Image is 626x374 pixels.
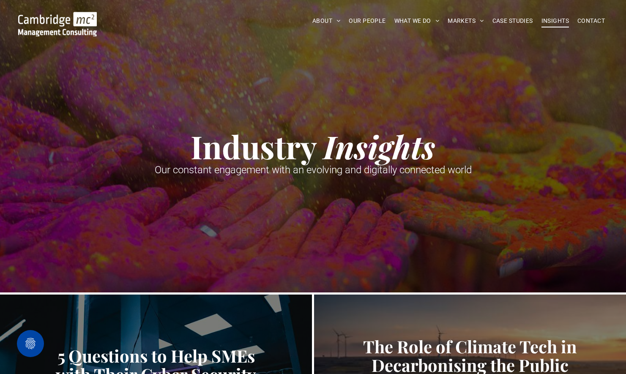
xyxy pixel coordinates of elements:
a: WHAT WE DO [390,14,444,27]
a: CASE STUDIES [488,14,537,27]
img: Go to Homepage [18,12,97,36]
strong: Industry [191,125,316,167]
a: CONTACT [573,14,609,27]
a: OUR PEOPLE [344,14,390,27]
strong: nsights [335,125,435,167]
a: INSIGHTS [537,14,573,27]
a: Your Business Transformed | Cambridge Management Consulting [18,13,97,22]
span: Our constant engagement with an evolving and digitally connected world [155,164,472,176]
strong: I [323,125,335,167]
a: ABOUT [308,14,345,27]
a: MARKETS [443,14,488,27]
